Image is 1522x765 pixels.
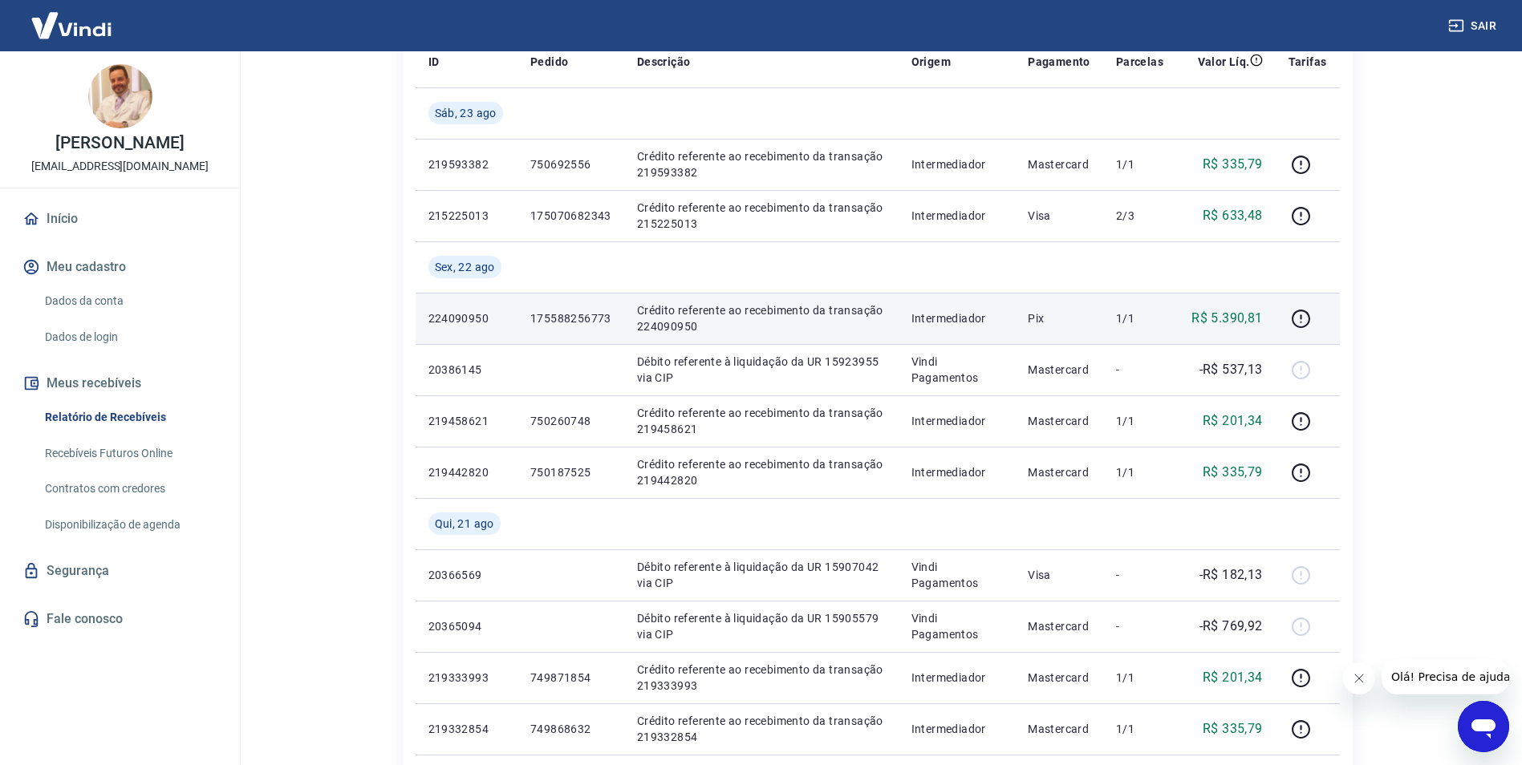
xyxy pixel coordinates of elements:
[39,437,221,470] a: Recebíveis Futuros Online
[637,54,691,70] p: Descrição
[31,158,209,175] p: [EMAIL_ADDRESS][DOMAIN_NAME]
[530,208,611,224] p: 175070682343
[1028,208,1090,224] p: Visa
[1203,411,1263,431] p: R$ 201,34
[39,472,221,505] a: Contratos com credores
[1203,463,1263,482] p: R$ 335,79
[1199,360,1263,379] p: -R$ 537,13
[1116,54,1163,70] p: Parcelas
[1116,721,1163,737] p: 1/1
[1445,11,1503,41] button: Sair
[637,610,886,642] p: Débito referente à liquidação da UR 15905579 via CIP
[428,670,505,686] p: 219333993
[1203,206,1263,225] p: R$ 633,48
[911,354,1003,386] p: Vindi Pagamentos
[1028,362,1090,378] p: Mastercard
[428,464,505,480] p: 219442820
[530,413,611,429] p: 750260748
[1116,156,1163,172] p: 1/1
[435,259,495,275] span: Sex, 22 ago
[428,362,505,378] p: 20386145
[428,54,440,70] p: ID
[911,54,951,70] p: Origem
[1289,54,1327,70] p: Tarifas
[637,405,886,437] p: Crédito referente ao recebimento da transação 219458621
[911,208,1003,224] p: Intermediador
[19,1,124,50] img: Vindi
[530,670,611,686] p: 749871854
[428,567,505,583] p: 20366569
[1203,719,1263,739] p: R$ 335,79
[637,200,886,232] p: Crédito referente ao recebimento da transação 215225013
[39,285,221,318] a: Dados da conta
[428,618,505,634] p: 20365094
[1116,618,1163,634] p: -
[1116,310,1163,326] p: 1/1
[530,156,611,172] p: 750692556
[19,201,221,237] a: Início
[1116,464,1163,480] p: 1/1
[911,310,1003,326] p: Intermediador
[19,249,221,285] button: Meu cadastro
[1199,565,1263,585] p: -R$ 182,13
[1116,567,1163,583] p: -
[637,354,886,386] p: Débito referente à liquidação da UR 15923955 via CIP
[435,105,497,121] span: Sáb, 23 ago
[1116,362,1163,378] p: -
[1028,721,1090,737] p: Mastercard
[911,610,1003,642] p: Vindi Pagamentos
[530,464,611,480] p: 750187525
[428,310,505,326] p: 224090950
[1458,701,1509,752] iframe: Botão para abrir a janela de mensagens
[1382,659,1509,694] iframe: Mensagem da empresa
[55,135,184,152] p: [PERSON_NAME]
[530,310,611,326] p: 175588256773
[1203,155,1263,174] p: R$ 335,79
[1028,618,1090,634] p: Mastercard
[428,208,505,224] p: 215225013
[88,64,152,128] img: 9d460d0f-c1a6-44ec-9e2b-9b91b9af9666.jpeg
[1028,413,1090,429] p: Mastercard
[637,662,886,694] p: Crédito referente ao recebimento da transação 219333993
[637,148,886,180] p: Crédito referente ao recebimento da transação 219593382
[911,670,1003,686] p: Intermediador
[1203,668,1263,687] p: R$ 201,34
[911,156,1003,172] p: Intermediador
[428,156,505,172] p: 219593382
[1116,208,1163,224] p: 2/3
[530,721,611,737] p: 749868632
[530,54,568,70] p: Pedido
[1199,617,1263,636] p: -R$ 769,92
[1191,309,1262,328] p: R$ 5.390,81
[911,721,1003,737] p: Intermediador
[637,713,886,745] p: Crédito referente ao recebimento da transação 219332854
[637,456,886,488] p: Crédito referente ao recebimento da transação 219442820
[1198,54,1250,70] p: Valor Líq.
[19,366,221,401] button: Meus recebíveis
[39,401,221,434] a: Relatório de Recebíveis
[1028,310,1090,326] p: Pix
[911,464,1003,480] p: Intermediador
[428,413,505,429] p: 219458621
[911,559,1003,591] p: Vindi Pagamentos
[1116,413,1163,429] p: 1/1
[1116,670,1163,686] p: 1/1
[1028,464,1090,480] p: Mastercard
[19,553,221,589] a: Segurança
[1028,670,1090,686] p: Mastercard
[435,516,494,532] span: Qui, 21 ago
[1028,156,1090,172] p: Mastercard
[19,601,221,637] a: Fale conosco
[1028,54,1090,70] p: Pagamento
[39,508,221,541] a: Disponibilização de agenda
[10,11,135,24] span: Olá! Precisa de ajuda?
[1028,567,1090,583] p: Visa
[637,302,886,334] p: Crédito referente ao recebimento da transação 224090950
[1343,662,1375,694] iframe: Fechar mensagem
[911,413,1003,429] p: Intermediador
[39,321,221,354] a: Dados de login
[637,559,886,591] p: Débito referente à liquidação da UR 15907042 via CIP
[428,721,505,737] p: 219332854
